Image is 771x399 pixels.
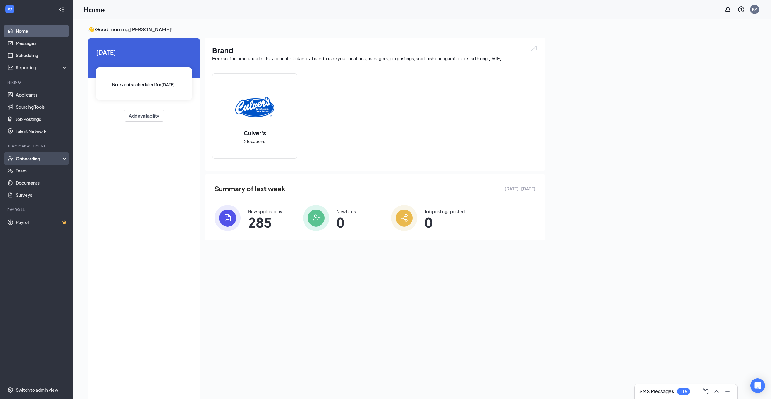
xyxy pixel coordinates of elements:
div: Reporting [16,64,68,70]
span: 2 locations [244,138,265,145]
div: RV [752,7,757,12]
a: Messages [16,37,68,49]
h3: SMS Messages [639,388,674,395]
svg: Minimize [724,388,731,395]
svg: ComposeMessage [702,388,709,395]
h1: Home [83,4,105,15]
div: Payroll [7,207,67,212]
a: Talent Network [16,125,68,137]
svg: Collapse [59,6,65,12]
img: icon [215,205,241,231]
a: Job Postings [16,113,68,125]
span: Summary of last week [215,183,285,194]
svg: Notifications [724,6,731,13]
img: Culver's [235,88,274,127]
svg: ChevronUp [713,388,720,395]
h2: Culver's [238,129,272,137]
img: icon [303,205,329,231]
svg: QuestionInfo [738,6,745,13]
a: Applicants [16,89,68,101]
span: [DATE] [96,47,192,57]
svg: WorkstreamLogo [7,6,13,12]
a: Documents [16,177,68,189]
div: Switch to admin view [16,387,58,393]
div: Team Management [7,143,67,148]
img: open.6027fd2a22e1237b5b06.svg [530,45,538,52]
button: ChevronUp [712,387,721,396]
div: Here are the brands under this account. Click into a brand to see your locations, managers, job p... [212,55,538,61]
h1: Brand [212,45,538,55]
svg: Analysis [7,64,13,70]
button: Minimize [723,387,732,396]
div: Onboarding [16,155,63,162]
div: Job postings posted [425,208,465,214]
span: 0 [336,217,356,228]
span: 0 [425,217,465,228]
a: Scheduling [16,49,68,61]
button: Add availability [124,110,164,122]
a: Team [16,165,68,177]
a: PayrollCrown [16,216,68,228]
svg: Settings [7,387,13,393]
span: No events scheduled for [DATE] . [112,81,176,88]
img: icon [391,205,417,231]
button: ComposeMessage [701,387,711,396]
a: Sourcing Tools [16,101,68,113]
div: Hiring [7,80,67,85]
h3: 👋 Good morning, [PERSON_NAME] ! [88,26,545,33]
span: [DATE] - [DATE] [504,185,535,192]
a: Home [16,25,68,37]
div: New applications [248,208,282,214]
div: 115 [680,389,687,394]
a: Surveys [16,189,68,201]
svg: UserCheck [7,155,13,162]
div: Open Intercom Messenger [750,378,765,393]
div: New hires [336,208,356,214]
span: 285 [248,217,282,228]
